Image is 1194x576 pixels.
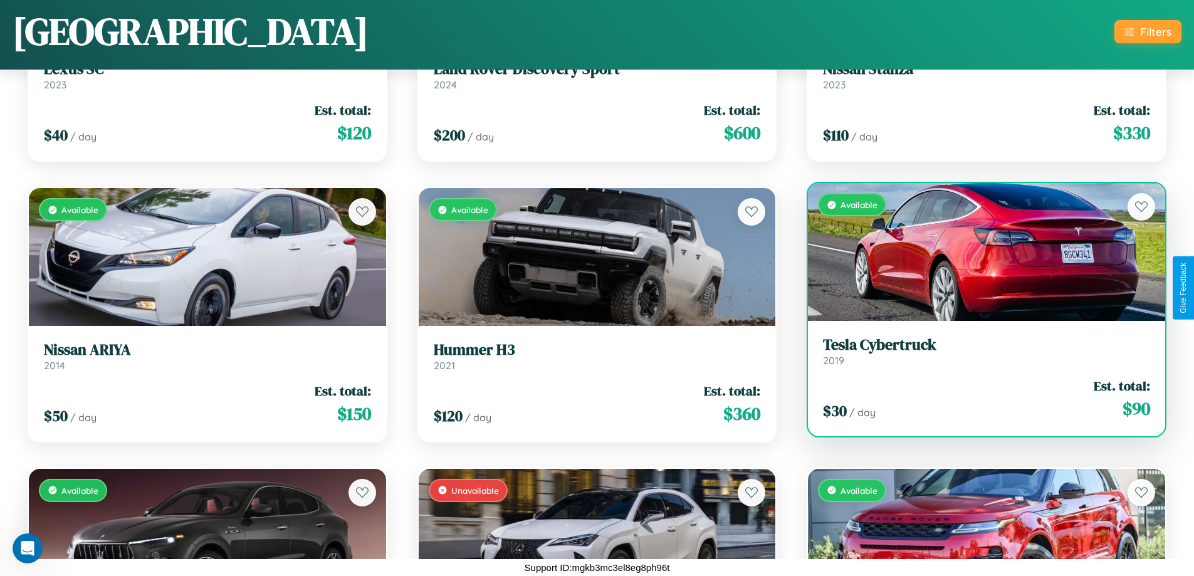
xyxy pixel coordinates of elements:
h3: Land Rover Discovery Sport [434,60,761,78]
span: Unavailable [451,485,499,496]
div: Filters [1140,25,1171,38]
span: 2024 [434,78,457,91]
span: Est. total: [315,382,371,400]
span: $ 110 [823,125,849,145]
h3: Tesla Cybertruck [823,336,1150,354]
span: 2023 [44,78,66,91]
span: Available [841,485,877,496]
span: Available [451,204,488,215]
h3: Nissan Stanza [823,60,1150,78]
span: Est. total: [315,101,371,119]
span: $ 90 [1123,396,1150,421]
span: / day [70,411,97,424]
span: $ 150 [337,401,371,426]
span: Est. total: [704,382,760,400]
a: Nissan Stanza2023 [823,60,1150,91]
span: / day [70,130,97,143]
p: Support ID: mgkb3mc3el8eg8ph96t [525,559,670,576]
a: Land Rover Discovery Sport2024 [434,60,761,91]
span: $ 600 [724,120,760,145]
div: Give Feedback [1179,263,1188,313]
span: $ 120 [337,120,371,145]
span: 2023 [823,78,846,91]
h1: [GEOGRAPHIC_DATA] [13,6,369,57]
h3: Nissan ARIYA [44,341,371,359]
span: $ 50 [44,406,68,426]
span: Available [841,199,877,210]
a: Tesla Cybertruck2019 [823,336,1150,367]
span: / day [849,406,876,419]
a: Lexus SC2023 [44,60,371,91]
span: 2014 [44,359,65,372]
a: Hummer H32021 [434,341,761,372]
span: Est. total: [1094,377,1150,395]
span: Available [61,204,98,215]
span: / day [851,130,877,143]
span: Available [61,485,98,496]
span: / day [468,130,494,143]
h3: Hummer H3 [434,341,761,359]
button: Filters [1114,20,1181,43]
span: $ 360 [723,401,760,426]
span: $ 200 [434,125,465,145]
span: $ 40 [44,125,68,145]
span: / day [465,411,491,424]
iframe: Intercom live chat [13,533,43,563]
span: 2021 [434,359,455,372]
span: 2019 [823,354,844,367]
span: Est. total: [704,101,760,119]
span: $ 120 [434,406,463,426]
a: Nissan ARIYA2014 [44,341,371,372]
span: $ 330 [1113,120,1150,145]
h3: Lexus SC [44,60,371,78]
span: $ 30 [823,401,847,421]
span: Est. total: [1094,101,1150,119]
